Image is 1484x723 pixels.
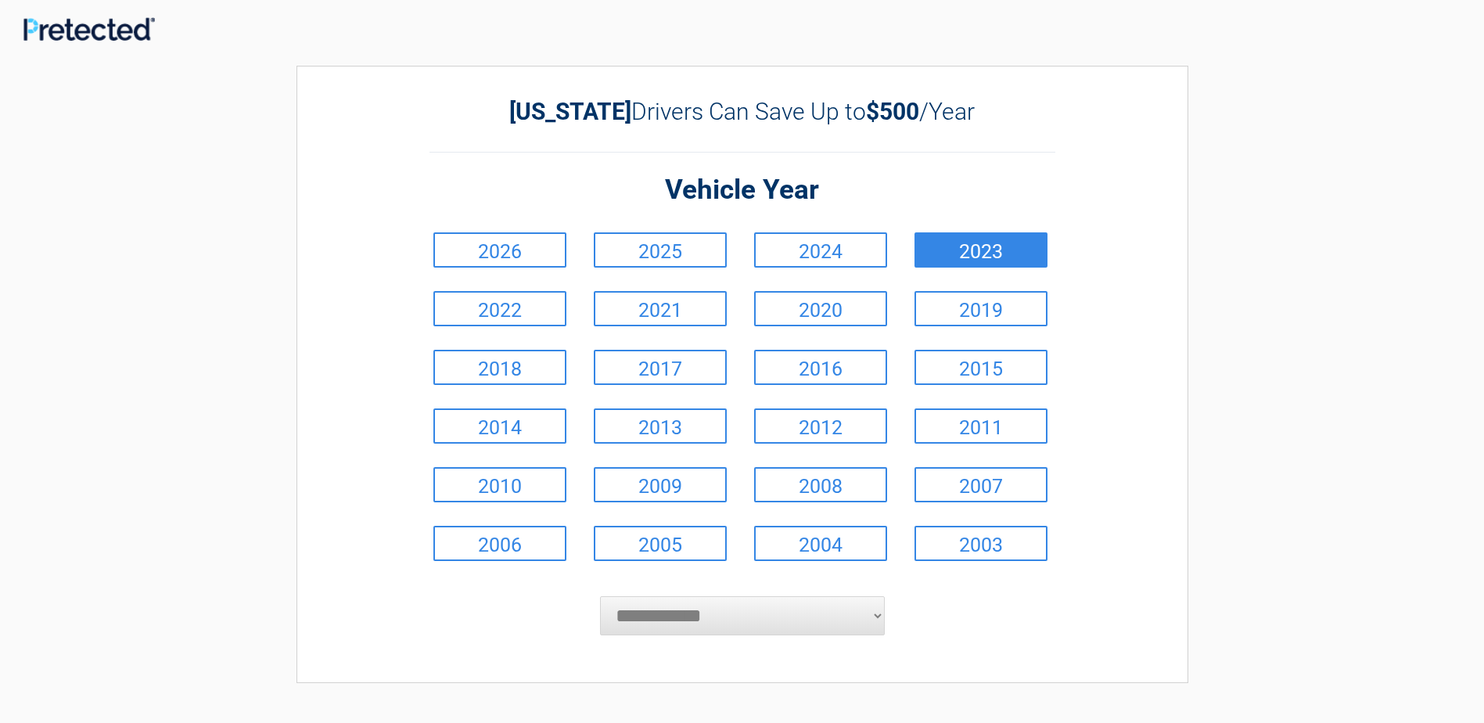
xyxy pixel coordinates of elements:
[754,350,887,385] a: 2016
[754,467,887,502] a: 2008
[433,526,566,561] a: 2006
[433,350,566,385] a: 2018
[594,232,727,268] a: 2025
[433,232,566,268] a: 2026
[914,291,1047,326] a: 2019
[754,526,887,561] a: 2004
[509,98,631,125] b: [US_STATE]
[433,467,566,502] a: 2010
[914,408,1047,444] a: 2011
[594,350,727,385] a: 2017
[866,98,919,125] b: $500
[914,350,1047,385] a: 2015
[594,408,727,444] a: 2013
[594,291,727,326] a: 2021
[594,526,727,561] a: 2005
[429,172,1055,209] h2: Vehicle Year
[914,526,1047,561] a: 2003
[23,17,155,41] img: Main Logo
[433,291,566,326] a: 2022
[429,98,1055,125] h2: Drivers Can Save Up to /Year
[754,291,887,326] a: 2020
[914,467,1047,502] a: 2007
[594,467,727,502] a: 2009
[754,232,887,268] a: 2024
[433,408,566,444] a: 2014
[914,232,1047,268] a: 2023
[754,408,887,444] a: 2012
